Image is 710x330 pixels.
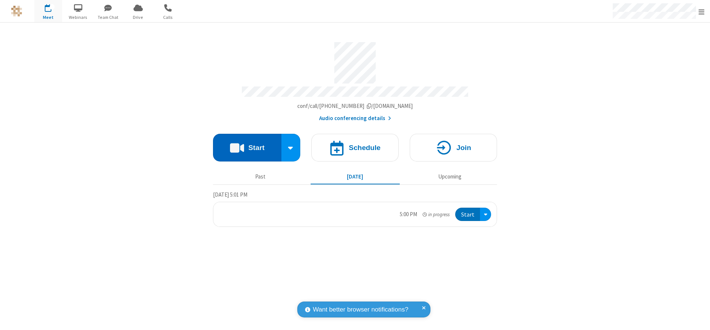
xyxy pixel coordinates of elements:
[213,37,497,123] section: Account details
[311,170,400,184] button: [DATE]
[248,144,264,151] h4: Start
[456,144,471,151] h4: Join
[50,4,55,10] div: 1
[692,311,704,325] iframe: Chat
[480,208,491,221] div: Open menu
[11,6,22,17] img: QA Selenium DO NOT DELETE OR CHANGE
[455,208,480,221] button: Start
[400,210,417,219] div: 5:00 PM
[34,14,62,21] span: Meet
[297,102,413,110] button: Copy my meeting room linkCopy my meeting room link
[213,190,497,227] section: Today's Meetings
[297,102,413,109] span: Copy my meeting room link
[410,134,497,161] button: Join
[319,114,391,123] button: Audio conferencing details
[213,134,281,161] button: Start
[349,144,381,151] h4: Schedule
[124,14,152,21] span: Drive
[213,191,247,198] span: [DATE] 5:01 PM
[281,134,301,161] div: Start conference options
[154,14,182,21] span: Calls
[313,305,408,314] span: Want better browser notifications?
[94,14,122,21] span: Team Chat
[405,170,494,184] button: Upcoming
[216,170,305,184] button: Past
[64,14,92,21] span: Webinars
[423,211,450,218] em: in progress
[311,134,399,161] button: Schedule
